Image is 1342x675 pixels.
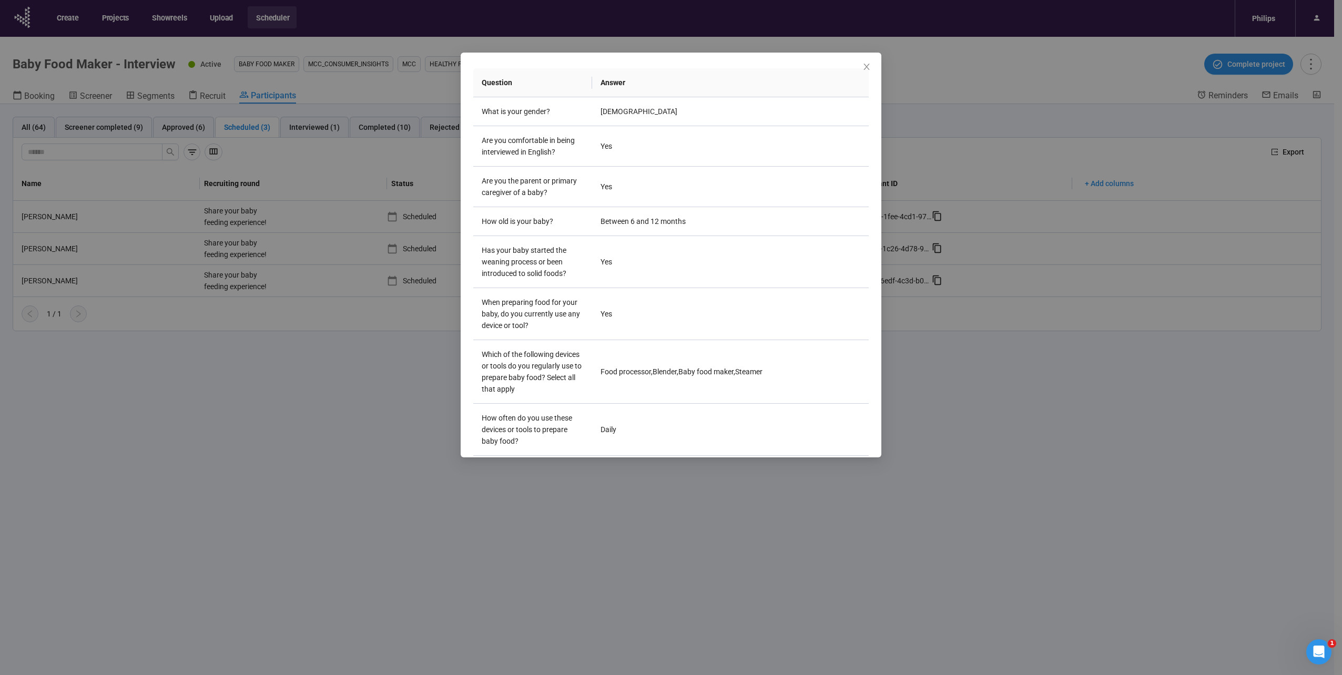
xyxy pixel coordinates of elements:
[473,207,592,236] td: How old is your baby?
[473,97,592,126] td: What is your gender?
[592,456,869,543] td: [DATE] between 14:00pm - 14:40pm (CEST time) , [DATE] between 13:30pm - 14:10pm (CEST time) , [DA...
[592,68,869,97] th: Answer
[473,288,592,340] td: When preparing food for your baby, do you currently use any device or tool?
[592,288,869,340] td: Yes
[473,456,592,543] td: If selected to participate, which of the following dates and times are you available for the inte...
[592,97,869,126] td: [DEMOGRAPHIC_DATA]
[861,62,872,73] button: Close
[473,68,592,97] th: Question
[473,340,592,404] td: Which of the following devices or tools do you regularly use to prepare baby food? Select all tha...
[473,236,592,288] td: Has your baby started the weaning process or been introduced to solid foods?
[1328,639,1336,648] span: 1
[473,167,592,207] td: Are you the parent or primary caregiver of a baby?
[592,236,869,288] td: Yes
[592,404,869,456] td: Daily
[592,207,869,236] td: Between 6 and 12 months
[473,126,592,167] td: Are you comfortable in being interviewed in English?
[862,63,871,71] span: close
[592,340,869,404] td: Food processor , Blender , Baby food maker , Steamer
[592,126,869,167] td: Yes
[473,404,592,456] td: How often do you use these devices or tools to prepare baby food?
[592,167,869,207] td: Yes
[1306,639,1331,664] iframe: Intercom live chat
